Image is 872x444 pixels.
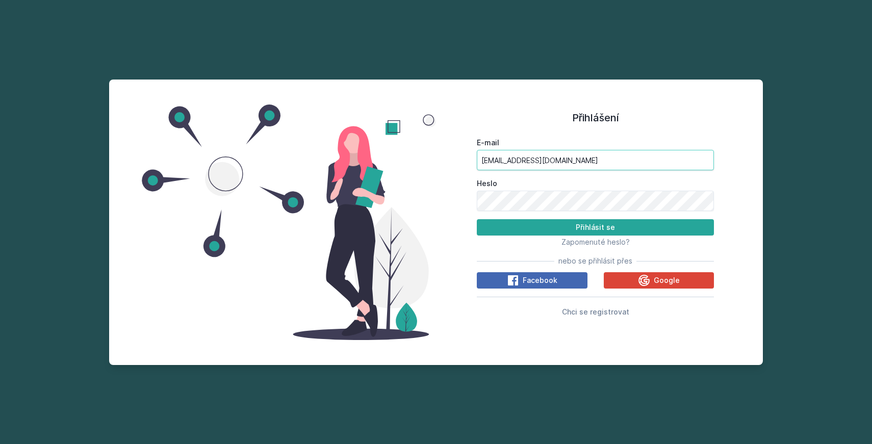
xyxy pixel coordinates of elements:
[562,305,629,318] button: Chci se registrovat
[561,238,630,246] span: Zapomenuté heslo?
[477,150,714,170] input: Tvoje e-mailová adresa
[477,272,587,289] button: Facebook
[477,110,714,125] h1: Přihlášení
[523,275,557,285] span: Facebook
[558,256,632,266] span: nebo se přihlásit přes
[477,178,714,189] label: Heslo
[477,138,714,148] label: E-mail
[604,272,714,289] button: Google
[654,275,680,285] span: Google
[477,219,714,236] button: Přihlásit se
[562,307,629,316] span: Chci se registrovat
